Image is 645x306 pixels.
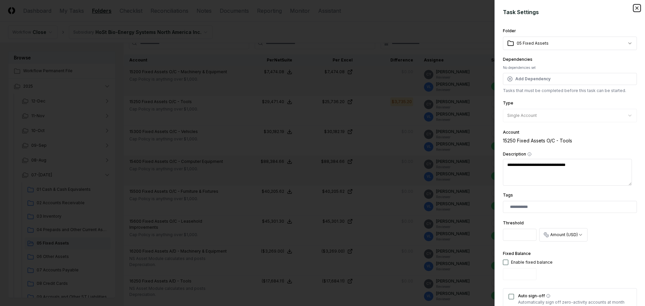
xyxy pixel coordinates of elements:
[503,73,637,85] button: Add Dependency
[527,152,531,156] button: Description
[503,57,532,62] label: Dependencies
[503,192,513,198] label: Tags
[518,294,631,298] label: Auto sign-off
[503,251,531,256] label: Fixed Balance
[503,137,637,144] div: 15250 Fixed Assets O/C - Tools
[503,130,637,134] div: Account
[546,294,550,298] button: Auto sign-off
[503,8,637,16] h2: Task Settings
[503,100,513,105] label: Type
[503,220,524,225] label: Threshold
[511,259,553,265] div: Enable fixed balance
[503,152,637,156] label: Description
[503,65,637,70] div: No dependencies set
[503,28,516,33] label: Folder
[503,88,637,94] p: Tasks that must be completed before this task can be started.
